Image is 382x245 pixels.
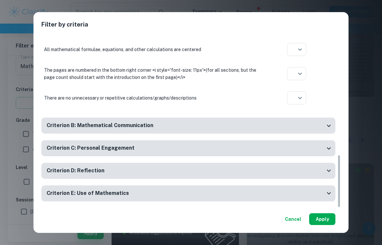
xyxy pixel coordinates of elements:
h2: Filter by criteria [41,20,341,34]
p: The pages are numbered in the bottom right corner <i style='font-size: 11px'>(for all sections, b... [44,66,261,81]
p: All mathematical formulae, equations, and other calculations are centered [44,46,261,53]
div: Criterion D: Reflection [41,163,335,179]
div: Criterion E: Use of Mathematics [41,185,335,201]
div: Criterion C: Personal Engagement [41,140,335,156]
button: Apply [309,213,335,225]
h6: Criterion E: Use of Mathematics [47,189,129,198]
h6: Criterion D: Reflection [47,167,104,175]
div: Criterion B: Mathematical Communication [41,118,335,134]
p: There are no unnecessary or repetitive calculations/graphs/descriptions [44,94,261,102]
button: Cancel [282,213,304,225]
h6: Criterion B: Mathematical Communication [47,122,153,130]
h6: Criterion C: Personal Engagement [47,144,135,152]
